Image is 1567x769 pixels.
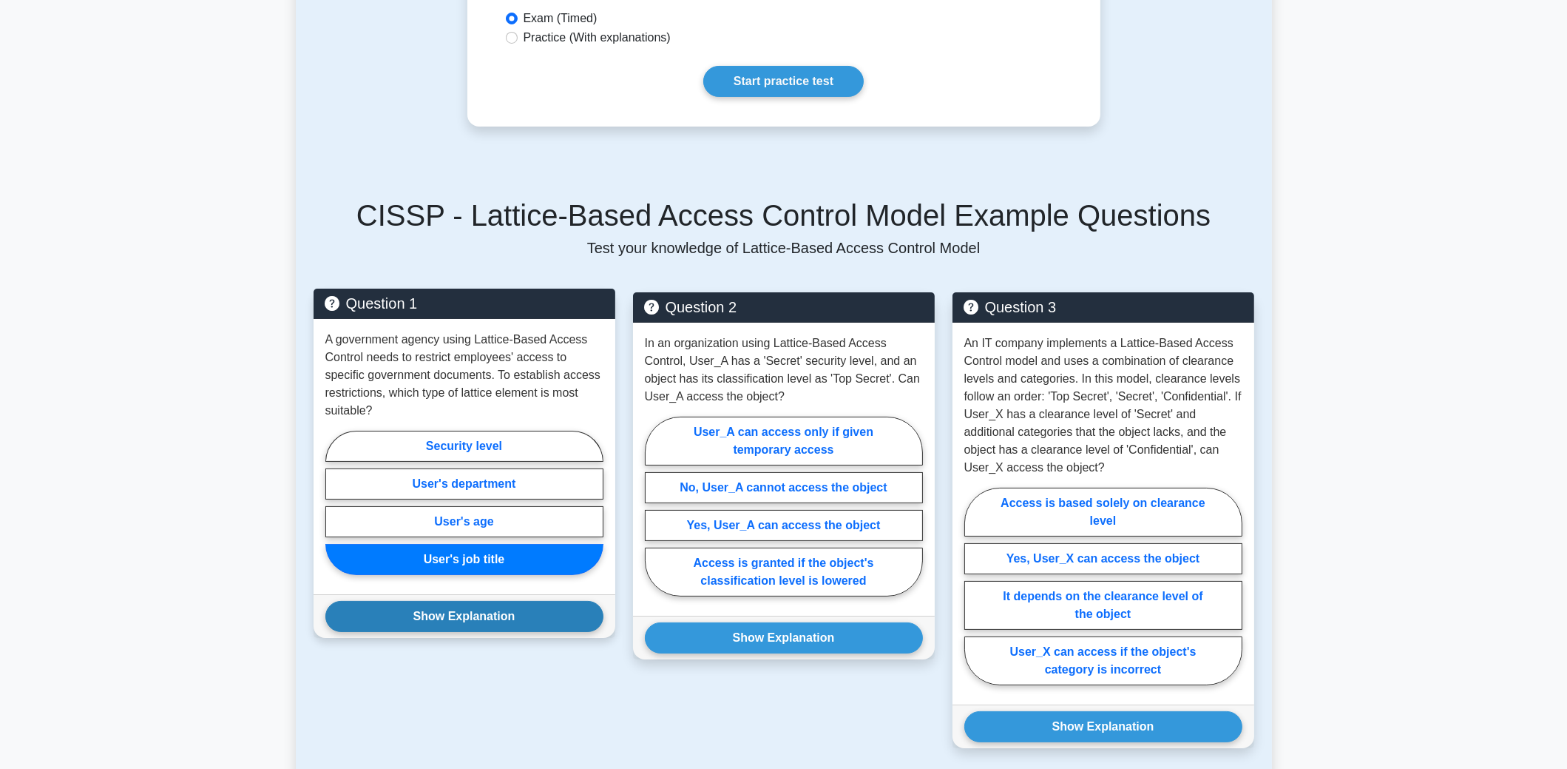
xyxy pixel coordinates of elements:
h5: Question 2 [645,298,923,316]
label: Practice (With explanations) [524,29,671,47]
label: User_X can access if the object's category is incorrect [964,637,1242,685]
a: Start practice test [703,66,864,97]
label: Access is based solely on clearance level [964,488,1242,537]
label: No, User_A cannot access the object [645,472,923,503]
label: User's age [325,506,603,537]
label: Exam (Timed) [524,10,598,27]
label: Security level [325,431,603,462]
p: A government agency using Lattice-Based Access Control needs to restrict employees' access to spe... [325,331,603,420]
p: An IT company implements a Lattice-Based Access Control model and uses a combination of clearance... [964,335,1242,477]
p: Test your knowledge of Lattice-Based Access Control Model [314,239,1254,257]
label: Yes, User_A can access the object [645,510,923,541]
p: In an organization using Lattice-Based Access Control, User_A has a 'Secret' security level, and ... [645,335,923,406]
label: User_A can access only if given temporary access [645,417,923,466]
label: User's job title [325,544,603,575]
h5: Question 3 [964,298,1242,316]
h5: CISSP - Lattice-Based Access Control Model Example Questions [314,198,1254,233]
label: User's department [325,469,603,500]
button: Show Explanation [645,622,923,654]
label: It depends on the clearance level of the object [964,581,1242,630]
button: Show Explanation [964,711,1242,742]
h5: Question 1 [325,295,603,312]
label: Access is granted if the object's classification level is lowered [645,548,923,597]
label: Yes, User_X can access the object [964,543,1242,574]
button: Show Explanation [325,601,603,632]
